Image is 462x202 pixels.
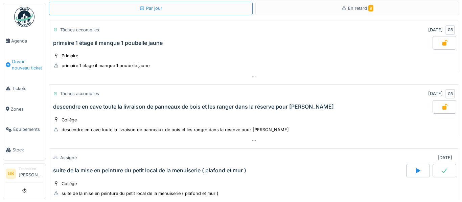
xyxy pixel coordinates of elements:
div: [DATE] [428,90,443,97]
div: descendre en cave toute la livraison de panneaux de bois et les ranger dans la réserve pour [PERS... [53,104,334,110]
span: 9 [368,5,373,11]
span: Équipements [13,126,43,133]
a: Tickets [3,78,46,99]
span: En retard [348,6,373,11]
a: Zones [3,99,46,119]
a: Agenda [3,31,46,51]
div: descendre en cave toute la livraison de panneaux de bois et les ranger dans la réserve pour [PERS... [62,126,289,133]
div: Assigné [60,154,77,161]
a: Équipements [3,119,46,140]
span: Agenda [11,38,43,44]
span: Tickets [12,85,43,92]
div: Collège [62,117,77,123]
div: Primaire [62,53,78,59]
div: Par jour [139,5,162,11]
span: Stock [13,147,43,153]
div: Tâches accomplies [60,90,99,97]
div: GB [445,25,455,35]
li: GB [6,169,16,179]
li: [PERSON_NAME] [19,166,43,181]
div: suite de la mise en peinture du petit local de la menuiserie ( plafond et mur ) [62,190,218,197]
a: Ouvrir nouveau ticket [3,51,46,78]
div: primaire 1 étage il manque 1 poubelle jaune [53,40,163,46]
div: GB [445,89,455,98]
div: primaire 1 étage il manque 1 poubelle jaune [62,62,149,69]
img: Badge_color-CXgf-gQk.svg [14,7,34,27]
span: Ouvrir nouveau ticket [12,58,43,71]
div: suite de la mise en peinture du petit local de la menuiserie ( plafond et mur ) [53,167,246,174]
div: Tâches accomplies [60,27,99,33]
div: Technicien [19,166,43,171]
a: GB Technicien[PERSON_NAME] [6,166,43,182]
a: Stock [3,140,46,160]
div: Collège [62,180,77,187]
span: Zones [11,106,43,112]
div: [DATE] [428,27,443,33]
div: [DATE] [438,154,452,161]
